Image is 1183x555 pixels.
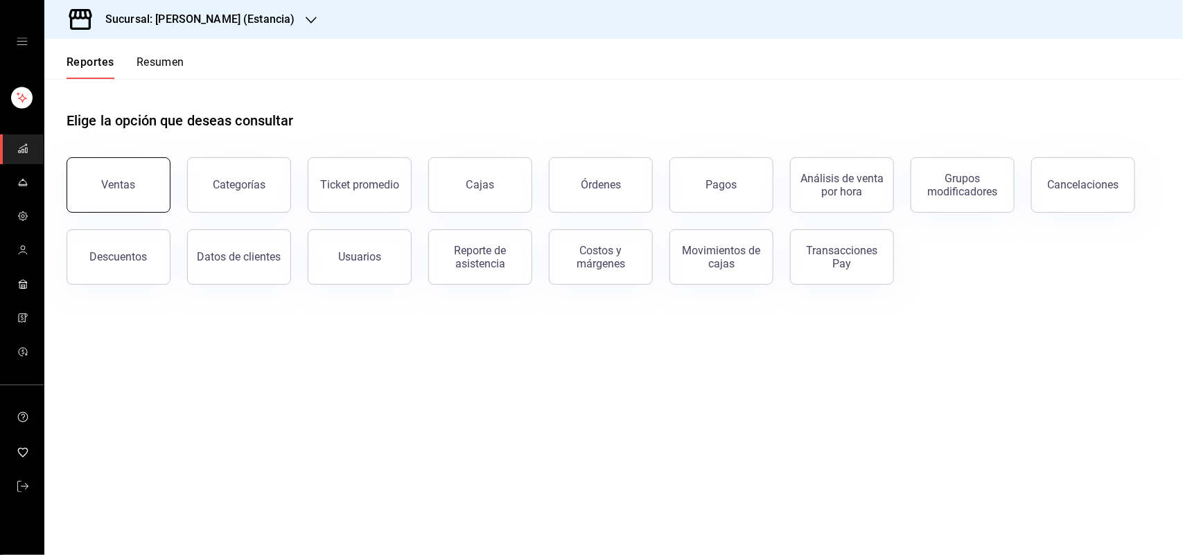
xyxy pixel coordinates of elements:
button: Grupos modificadores [911,157,1015,213]
div: Transacciones Pay [799,244,885,270]
div: Ticket promedio [320,178,399,191]
button: Reportes [67,55,114,79]
button: Pagos [669,157,773,213]
div: Usuarios [338,250,381,263]
div: Descuentos [90,250,148,263]
button: Cancelaciones [1031,157,1135,213]
div: Reporte de asistencia [437,244,523,270]
div: Movimientos de cajas [678,244,764,270]
div: Pagos [706,178,737,191]
div: Cancelaciones [1048,178,1119,191]
div: Categorías [213,178,265,191]
button: Ventas [67,157,170,213]
button: Transacciones Pay [790,229,894,285]
button: Movimientos de cajas [669,229,773,285]
div: Cajas [466,177,495,193]
a: Cajas [428,157,532,213]
button: Categorías [187,157,291,213]
button: Usuarios [308,229,412,285]
button: Reporte de asistencia [428,229,532,285]
button: Datos de clientes [187,229,291,285]
button: Descuentos [67,229,170,285]
div: Datos de clientes [198,250,281,263]
div: Costos y márgenes [558,244,644,270]
button: Resumen [137,55,184,79]
h1: Elige la opción que deseas consultar [67,110,294,131]
div: Ventas [102,178,136,191]
button: Costos y márgenes [549,229,653,285]
div: Análisis de venta por hora [799,172,885,198]
button: Ticket promedio [308,157,412,213]
div: Órdenes [581,178,621,191]
h3: Sucursal: [PERSON_NAME] (Estancia) [94,11,295,28]
button: Análisis de venta por hora [790,157,894,213]
div: navigation tabs [67,55,184,79]
button: Órdenes [549,157,653,213]
div: Grupos modificadores [920,172,1006,198]
button: open drawer [17,36,28,47]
